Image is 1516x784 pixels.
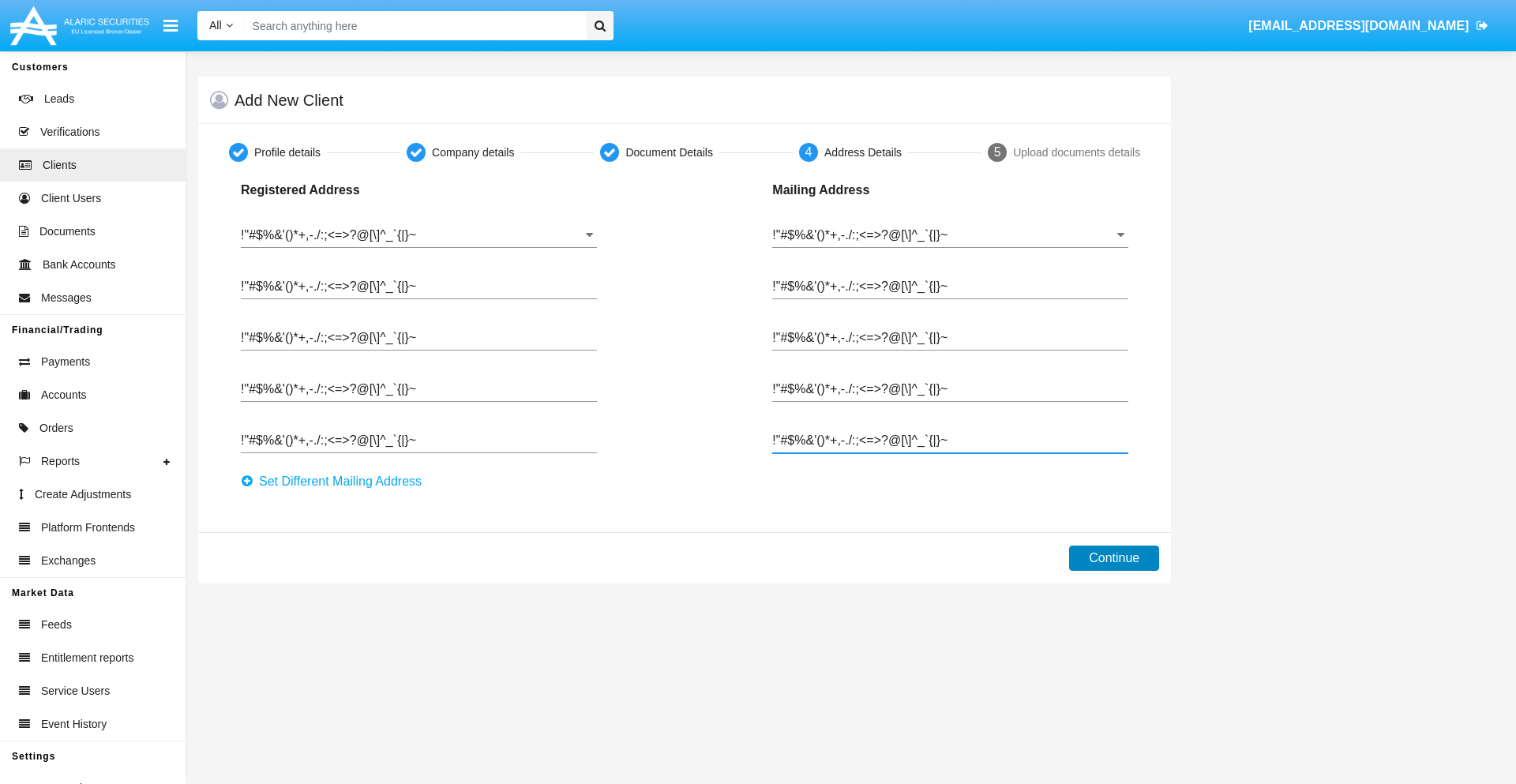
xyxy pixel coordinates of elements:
[254,144,321,161] div: Profile details
[39,223,96,240] span: Documents
[41,650,134,666] span: Entitlement reports
[43,157,77,174] span: Clients
[824,144,902,161] div: Address Details
[432,144,514,161] div: Company details
[235,94,343,107] h5: Add New Client
[772,181,970,200] p: Mailing Address
[41,553,96,569] span: Exchanges
[241,469,431,494] button: Set Different Mailing Address
[44,91,74,107] span: Leads
[625,144,713,161] div: Document Details
[40,124,99,141] span: Verifications
[1013,144,1140,161] div: Upload documents details
[1248,19,1469,32] span: [EMAIL_ADDRESS][DOMAIN_NAME]
[39,420,73,437] span: Orders
[41,190,101,207] span: Client Users
[41,617,72,633] span: Feeds
[35,486,131,503] span: Create Adjustments
[41,354,90,370] span: Payments
[41,290,92,306] span: Messages
[245,11,581,40] input: Search
[197,17,245,34] a: All
[41,683,110,700] span: Service Users
[41,716,107,733] span: Event History
[41,387,87,403] span: Accounts
[209,19,222,32] span: All
[8,2,152,49] img: Logo image
[241,181,439,200] p: Registered Address
[805,145,812,159] span: 4
[41,520,135,536] span: Platform Frontends
[43,257,116,273] span: Bank Accounts
[1069,546,1159,571] button: Continue
[41,453,80,470] span: Reports
[1241,4,1496,48] a: [EMAIL_ADDRESS][DOMAIN_NAME]
[994,145,1001,159] span: 5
